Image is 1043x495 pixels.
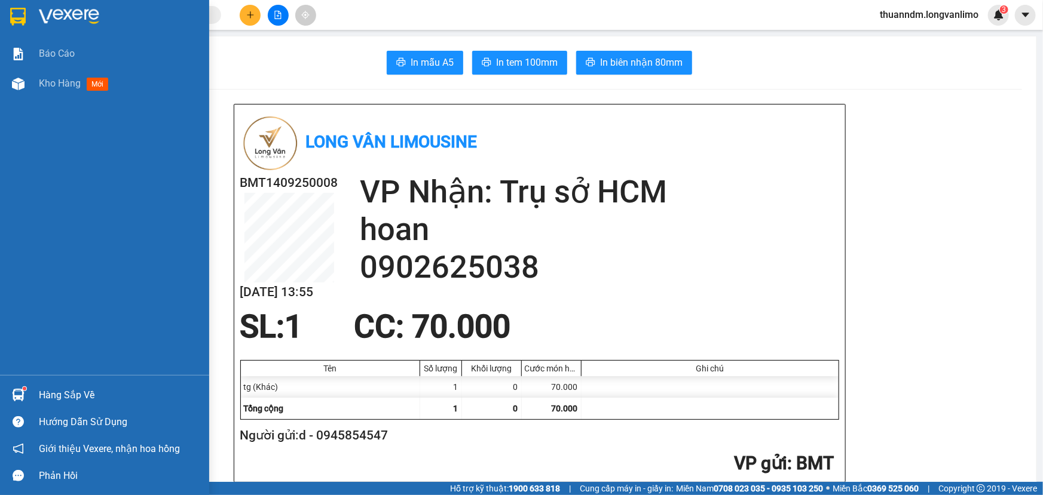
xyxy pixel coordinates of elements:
[450,482,560,495] span: Hỗ trợ kỹ thuật:
[240,282,338,302] h2: [DATE] 13:55
[39,441,180,456] span: Giới thiệu Vexere, nhận hoa hồng
[580,482,673,495] span: Cung cấp máy in - giấy in:
[10,24,94,39] div: d
[586,57,595,69] span: printer
[993,10,1004,20] img: icon-new-feature
[867,484,919,493] strong: 0369 525 060
[509,484,560,493] strong: 1900 633 818
[240,308,285,345] span: SL:
[13,443,24,454] span: notification
[244,404,284,413] span: Tổng cộng
[39,413,200,431] div: Hướng dẫn sử dụng
[100,77,187,94] div: 70.000
[472,51,567,75] button: printerIn tem 100mm
[977,484,985,493] span: copyright
[13,416,24,428] span: question-circle
[522,376,582,398] div: 70.000
[39,467,200,485] div: Phản hồi
[735,453,788,474] span: VP gửi
[420,376,462,398] div: 1
[396,57,406,69] span: printer
[102,39,186,53] div: hoan
[39,386,200,404] div: Hàng sắp về
[1015,5,1036,26] button: caret-down
[525,364,578,373] div: Cước món hàng
[411,55,454,70] span: In mẫu A5
[387,51,463,75] button: printerIn mẫu A5
[39,46,75,61] span: Báo cáo
[301,11,310,19] span: aim
[347,309,518,345] div: CC : 70.000
[1000,5,1008,14] sup: 3
[10,10,94,24] div: BMT
[274,11,282,19] span: file-add
[268,5,289,26] button: file-add
[465,364,518,373] div: Khối lượng
[10,39,94,56] div: 0945854547
[360,211,839,248] h2: hoan
[102,11,131,24] span: Nhận:
[240,113,300,173] img: logo.jpg
[576,51,692,75] button: printerIn biên nhận 80mm
[513,404,518,413] span: 0
[569,482,571,495] span: |
[23,387,26,391] sup: 1
[676,482,823,495] span: Miền Nam
[928,482,929,495] span: |
[10,11,29,24] span: Gửi:
[100,80,117,93] span: CC :
[240,173,338,193] h2: BMT1409250008
[240,5,261,26] button: plus
[246,11,255,19] span: plus
[102,10,186,39] div: Trụ sở HCM
[360,248,839,286] h2: 0902625038
[241,376,420,398] div: tg (Khác)
[102,53,186,70] div: 0902625038
[826,486,830,491] span: ⚪️
[423,364,458,373] div: Số lượng
[12,389,25,401] img: warehouse-icon
[496,55,558,70] span: In tem 100mm
[585,364,836,373] div: Ghi chú
[13,470,24,481] span: message
[870,7,988,22] span: thuanndm.longvanlimo
[295,5,316,26] button: aim
[240,426,834,445] h2: Người gửi: d - 0945854547
[87,78,108,91] span: mới
[285,308,303,345] span: 1
[306,132,478,152] b: Long Vân Limousine
[600,55,683,70] span: In biên nhận 80mm
[454,404,458,413] span: 1
[12,78,25,90] img: warehouse-icon
[10,8,26,26] img: logo-vxr
[12,48,25,60] img: solution-icon
[360,173,839,211] h2: VP Nhận: Trụ sở HCM
[552,404,578,413] span: 70.000
[462,376,522,398] div: 0
[1020,10,1031,20] span: caret-down
[244,364,417,373] div: Tên
[482,57,491,69] span: printer
[714,484,823,493] strong: 0708 023 035 - 0935 103 250
[833,482,919,495] span: Miền Bắc
[240,451,834,476] h2: : BMT
[1002,5,1006,14] span: 3
[39,78,81,89] span: Kho hàng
